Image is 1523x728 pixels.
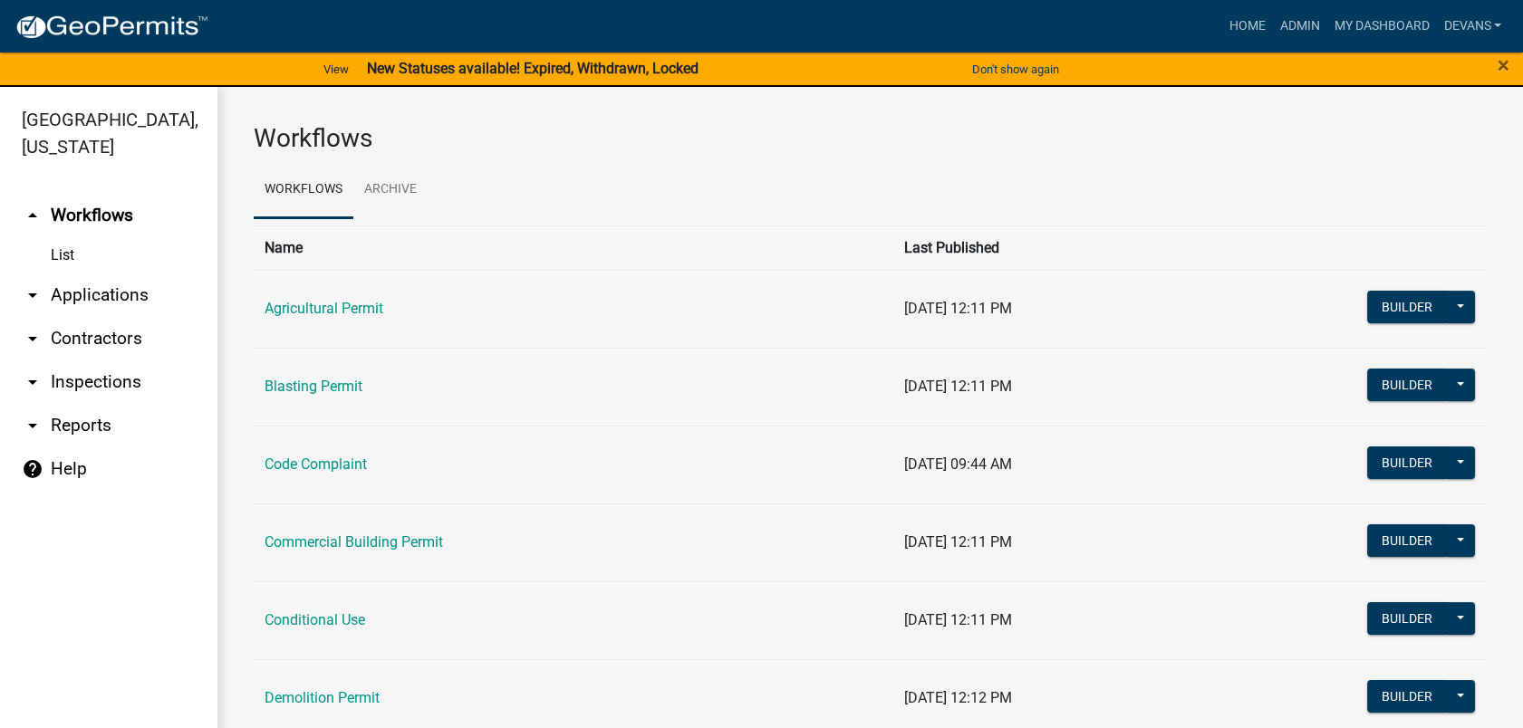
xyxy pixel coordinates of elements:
[265,533,443,551] a: Commercial Building Permit
[965,54,1066,84] button: Don't show again
[904,533,1012,551] span: [DATE] 12:11 PM
[1272,9,1326,43] a: Admin
[254,225,893,270] th: Name
[1498,54,1509,76] button: Close
[22,415,43,436] i: arrow_drop_down
[1367,680,1447,713] button: Builder
[1326,9,1436,43] a: My Dashboard
[904,611,1012,628] span: [DATE] 12:11 PM
[22,284,43,306] i: arrow_drop_down
[265,689,380,706] a: Demolition Permit
[904,378,1012,395] span: [DATE] 12:11 PM
[904,689,1012,706] span: [DATE] 12:12 PM
[22,371,43,393] i: arrow_drop_down
[265,455,367,473] a: Code Complaint
[904,300,1012,317] span: [DATE] 12:11 PM
[1367,524,1447,557] button: Builder
[265,611,365,628] a: Conditional Use
[353,161,428,219] a: Archive
[1367,602,1447,635] button: Builder
[254,123,1487,154] h3: Workflows
[904,455,1012,473] span: [DATE] 09:44 AM
[1221,9,1272,43] a: Home
[1498,53,1509,78] span: ×
[254,161,353,219] a: Workflows
[22,205,43,226] i: arrow_drop_up
[316,54,356,84] a: View
[22,328,43,350] i: arrow_drop_down
[1367,369,1447,401] button: Builder
[265,378,362,395] a: Blasting Permit
[1367,291,1447,323] button: Builder
[1367,446,1447,479] button: Builder
[265,300,383,317] a: Agricultural Permit
[1436,9,1509,43] a: devans
[22,458,43,480] i: help
[367,60,699,77] strong: New Statuses available! Expired, Withdrawn, Locked
[893,225,1273,270] th: Last Published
